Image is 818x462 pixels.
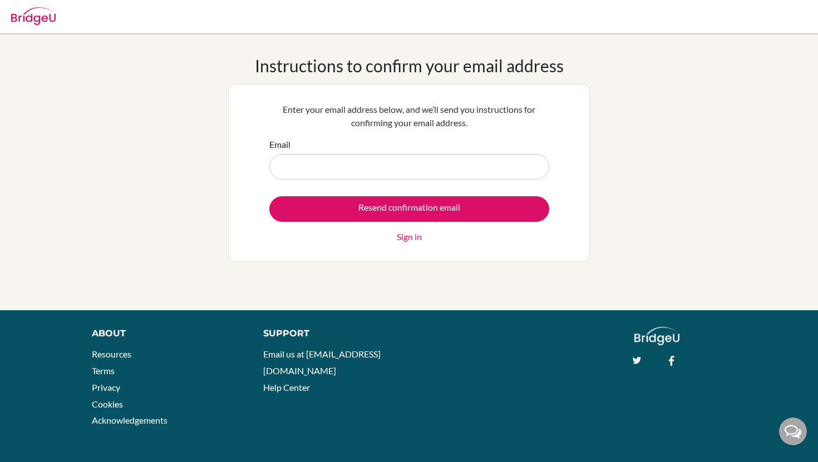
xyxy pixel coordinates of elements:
div: Support [263,327,398,340]
a: Sign in [397,230,422,244]
label: Email [269,138,290,151]
a: Email us at [EMAIL_ADDRESS][DOMAIN_NAME] [263,349,381,376]
a: Help Center [263,382,310,393]
a: Terms [92,365,115,376]
a: Cookies [92,399,123,409]
h1: Instructions to confirm your email address [255,56,564,76]
a: Acknowledgements [92,415,167,425]
p: Enter your email address below, and we’ll send you instructions for confirming your email address. [269,103,549,130]
a: Resources [92,349,131,359]
div: About [92,327,238,340]
img: Bridge-U [11,7,56,25]
a: Privacy [92,382,120,393]
img: logo_white@2x-f4f0deed5e89b7ecb1c2cc34c3e3d731f90f0f143d5ea2071677605dd97b5244.png [634,327,679,345]
input: Resend confirmation email [269,196,549,222]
